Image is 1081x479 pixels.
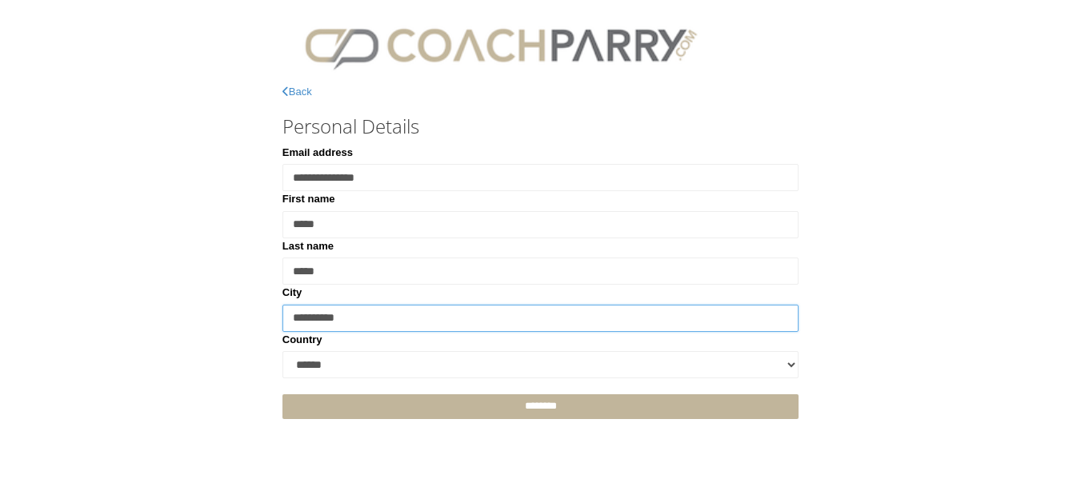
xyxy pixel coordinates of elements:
[282,145,353,161] label: Email address
[282,16,719,76] img: CPlogo.png
[282,332,322,348] label: Country
[282,285,302,301] label: City
[282,86,312,98] a: Back
[282,238,334,254] label: Last name
[282,191,335,207] label: First name
[282,116,799,137] h3: Personal Details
